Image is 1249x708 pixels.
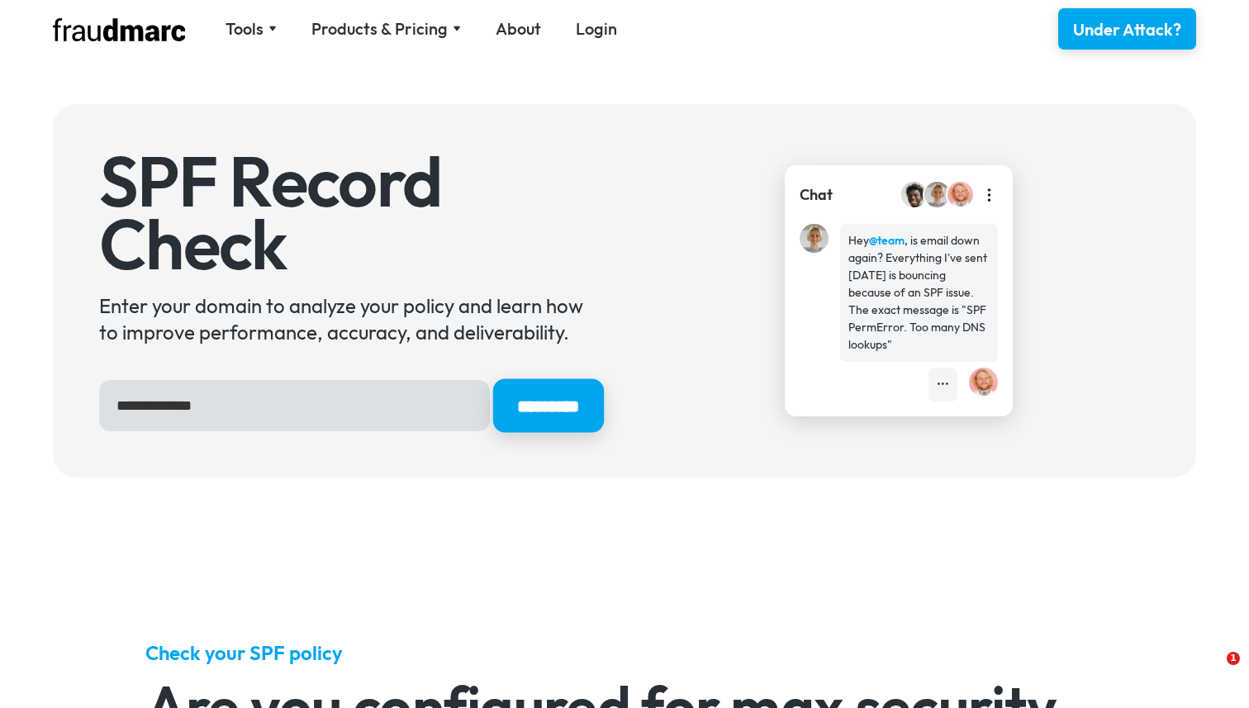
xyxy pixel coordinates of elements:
div: Under Attack? [1073,18,1181,41]
h1: SPF Record Check [99,150,601,275]
div: Hey , is email down again? Everything I've sent [DATE] is bouncing because of an SPF issue. The e... [848,232,990,354]
h5: Check your SPF policy [145,639,1104,666]
a: Under Attack? [1058,8,1196,50]
iframe: Intercom notifications message [919,551,1249,647]
strong: @team [869,233,905,248]
div: Tools [226,17,277,40]
a: Login [576,17,617,40]
div: ••• [937,376,949,393]
div: Chat [800,184,833,206]
form: Hero Sign Up Form [99,380,601,431]
div: Enter your domain to analyze your policy and learn how to improve performance, accuracy, and deli... [99,292,601,345]
iframe: Intercom live chat [1193,652,1232,691]
span: 1 [1227,652,1240,665]
div: Products & Pricing [311,17,448,40]
div: Products & Pricing [311,17,461,40]
a: About [496,17,541,40]
div: Tools [226,17,264,40]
